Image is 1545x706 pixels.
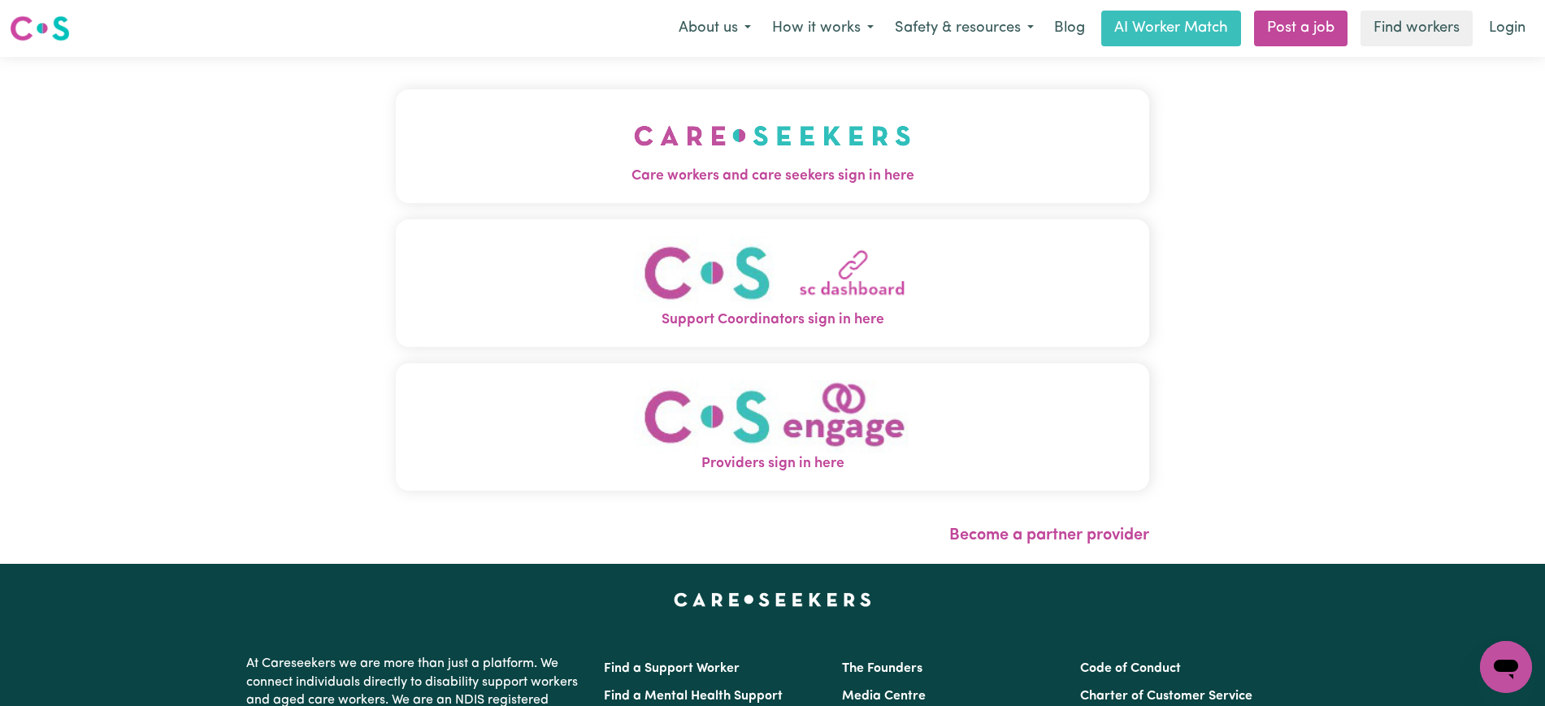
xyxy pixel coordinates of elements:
a: Charter of Customer Service [1080,690,1252,703]
span: Care workers and care seekers sign in here [396,166,1149,187]
a: Blog [1044,11,1095,46]
button: Safety & resources [884,11,1044,45]
a: Find a Support Worker [604,662,740,675]
iframe: Button to launch messaging window [1480,641,1532,693]
a: Find workers [1361,11,1473,46]
span: Providers sign in here [396,453,1149,474]
span: Support Coordinators sign in here [396,310,1149,331]
button: About us [668,11,762,45]
a: Login [1479,11,1535,46]
a: The Founders [842,662,922,675]
a: Careseekers logo [10,10,70,47]
img: Careseekers logo [10,14,70,43]
a: Post a job [1254,11,1348,46]
a: Become a partner provider [949,527,1149,544]
a: Code of Conduct [1080,662,1181,675]
a: Careseekers home page [674,593,871,606]
button: Support Coordinators sign in here [396,219,1149,347]
button: Care workers and care seekers sign in here [396,89,1149,203]
button: How it works [762,11,884,45]
a: Media Centre [842,690,926,703]
button: Providers sign in here [396,363,1149,491]
a: AI Worker Match [1101,11,1241,46]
